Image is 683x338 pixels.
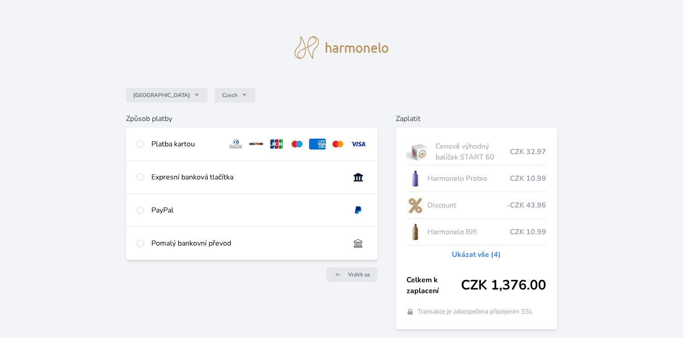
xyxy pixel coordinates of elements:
span: CZK 10.99 [510,227,546,237]
div: PayPal [151,205,343,216]
img: CLEAN_BIFI_se_stinem_x-lo.jpg [407,221,424,243]
a: Vrátit se [326,267,378,282]
img: mc.svg [329,139,346,150]
img: amex.svg [309,139,326,150]
img: discover.svg [248,139,265,150]
span: Czech [222,92,237,99]
span: CZK 32.97 [510,146,546,157]
div: Platba kartou [151,139,220,150]
button: Czech [215,88,255,102]
span: [GEOGRAPHIC_DATA] [133,92,190,99]
div: Expresní banková tlačítka [151,172,343,183]
img: paypal.svg [350,205,367,216]
img: start.jpg [407,140,432,163]
h6: Zaplatit [396,113,557,124]
a: Ukázat vše (4) [452,249,501,260]
span: -CZK 43.96 [507,200,546,211]
span: Cenově výhodný balíček START 60 [436,141,510,163]
button: [GEOGRAPHIC_DATA] [126,88,208,102]
img: maestro.svg [289,139,305,150]
span: Transakce je zabezpečena připojením SSL [417,307,533,316]
span: Harmonelo Bifi [427,227,510,237]
img: diners.svg [228,139,244,150]
span: Celkem k zaplacení [407,275,461,296]
h6: Způsob platby [126,113,378,124]
span: Harmonelo Probio [427,173,510,184]
img: logo.svg [295,36,389,59]
span: Discount [427,200,507,211]
img: jcb.svg [268,139,285,150]
img: onlineBanking_CZ.svg [350,172,367,183]
img: bankTransfer_IBAN.svg [350,238,367,249]
div: Pomalý bankovní převod [151,238,343,249]
span: CZK 1,376.00 [461,277,546,294]
span: CZK 10.99 [510,173,546,184]
span: Vrátit se [348,271,370,278]
img: discount-lo.png [407,194,424,217]
img: CLEAN_PROBIO_se_stinem_x-lo.jpg [407,167,424,190]
img: visa.svg [350,139,367,150]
